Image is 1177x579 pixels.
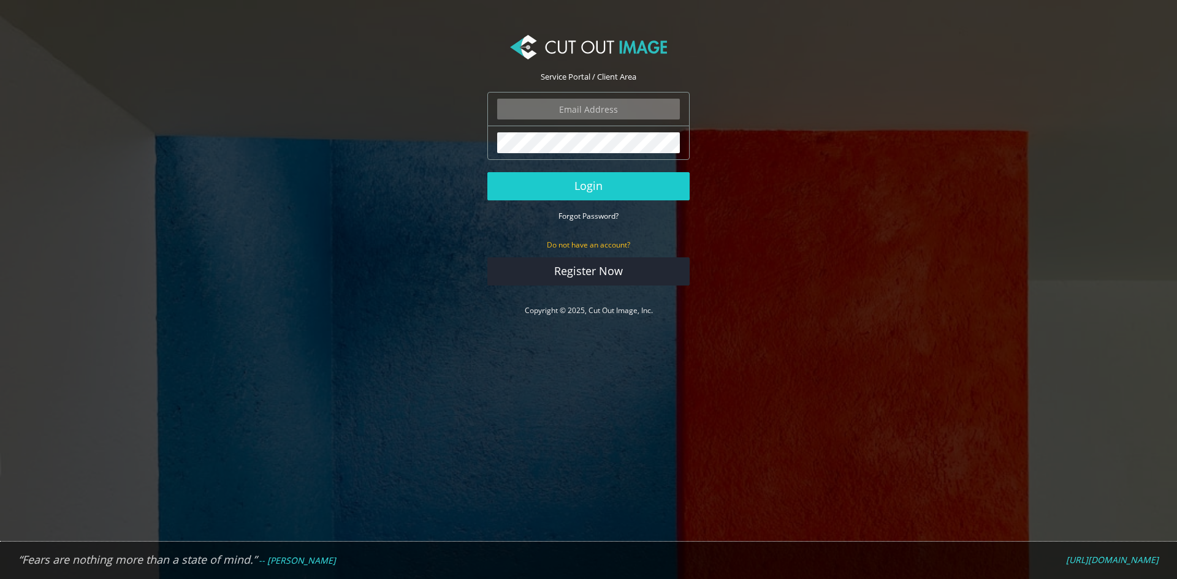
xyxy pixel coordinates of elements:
[525,305,653,316] a: Copyright © 2025, Cut Out Image, Inc.
[1066,554,1159,566] em: [URL][DOMAIN_NAME]
[1066,554,1159,566] a: [URL][DOMAIN_NAME]
[541,71,636,82] span: Service Portal / Client Area
[510,35,667,59] img: Cut Out Image
[497,99,680,119] input: Email Address
[487,257,690,286] a: Register Now
[487,172,690,200] button: Login
[547,240,630,250] small: Do not have an account?
[558,210,619,221] a: Forgot Password?
[18,552,257,567] em: “Fears are nothing more than a state of mind.”
[558,211,619,221] small: Forgot Password?
[259,554,336,566] em: -- [PERSON_NAME]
